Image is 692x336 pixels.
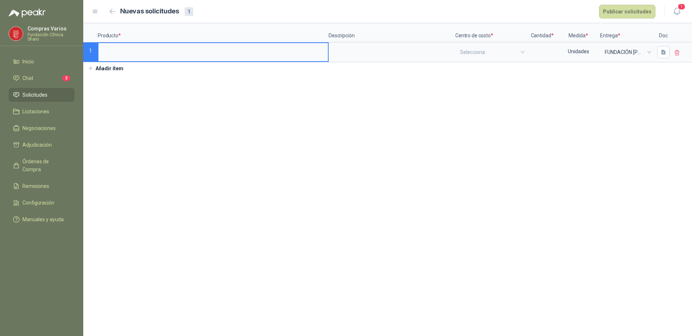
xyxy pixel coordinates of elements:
a: Órdenes de Compra [9,155,75,176]
span: Adjudicación [22,141,52,149]
span: Solicitudes [22,91,47,99]
span: FUNDACIÓN ABOOD SHAIO [605,47,650,58]
button: 1 [670,5,683,18]
span: Remisiones [22,182,49,190]
div: 1 [185,7,193,16]
span: Chat [22,74,33,82]
h2: Nuevas solicitudes [120,6,179,17]
span: 1 [678,3,685,10]
p: 1 [83,42,98,62]
a: Remisiones [9,179,75,193]
div: Unidades [557,43,599,60]
a: Solicitudes [9,88,75,102]
a: Negociaciones [9,121,75,135]
a: Configuración [9,196,75,210]
img: Company Logo [9,27,23,41]
p: Fundación Clínica Shaio [28,33,75,41]
span: Manuales y ayuda [22,215,64,223]
img: Logo peakr [9,9,46,17]
a: Adjudicación [9,138,75,152]
button: Publicar solicitudes [599,5,655,18]
p: Medida [557,23,600,42]
p: Producto [98,23,329,42]
span: Órdenes de Compra [22,157,68,173]
a: Manuales y ayuda [9,213,75,226]
span: Negociaciones [22,124,56,132]
a: Inicio [9,55,75,68]
button: Añadir ítem [83,62,128,75]
p: Cantidad [528,23,557,42]
p: Descripción [329,23,455,42]
span: Inicio [22,58,34,66]
a: Licitaciones [9,105,75,118]
span: Licitaciones [22,108,49,115]
p: Doc [654,23,672,42]
span: Configuración [22,199,54,207]
span: 2 [62,75,70,81]
p: Compras Varios [28,26,75,31]
p: Centro de costo [455,23,528,42]
a: Chat2 [9,71,75,85]
p: Entrega [600,23,654,42]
